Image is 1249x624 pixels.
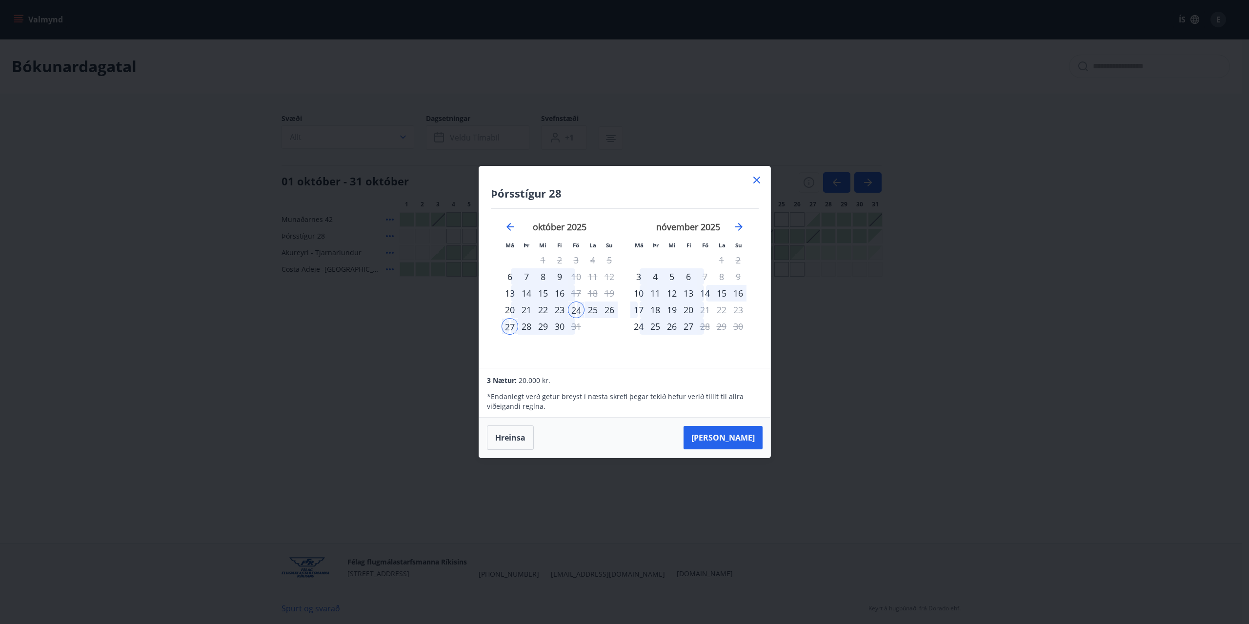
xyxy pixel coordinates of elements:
td: Not available. laugardagur, 11. október 2025 [584,268,601,285]
td: Choose miðvikudagur, 26. nóvember 2025 as your check-in date. It’s available. [664,318,680,335]
td: Not available. laugardagur, 4. október 2025 [584,252,601,268]
div: 18 [647,302,664,318]
div: 15 [713,285,730,302]
td: Choose þriðjudagur, 14. október 2025 as your check-in date. It’s available. [518,285,535,302]
div: Move backward to switch to the previous month. [504,221,516,233]
td: Choose mánudagur, 17. nóvember 2025 as your check-in date. It’s available. [630,302,647,318]
div: Calendar [491,209,759,356]
td: Not available. laugardagur, 1. nóvember 2025 [713,252,730,268]
div: 9 [551,268,568,285]
small: Mi [539,242,546,249]
div: 21 [518,302,535,318]
small: Fö [702,242,708,249]
div: 27 [502,318,518,335]
td: Choose miðvikudagur, 8. október 2025 as your check-in date. It’s available. [535,268,551,285]
td: Choose þriðjudagur, 25. nóvember 2025 as your check-in date. It’s available. [647,318,664,335]
td: Not available. föstudagur, 3. október 2025 [568,252,584,268]
td: Not available. sunnudagur, 5. október 2025 [601,252,618,268]
td: Choose föstudagur, 31. október 2025 as your check-in date. It’s available. [568,318,584,335]
td: Choose mánudagur, 20. október 2025 as your check-in date. It’s available. [502,302,518,318]
button: Hreinsa [487,425,534,450]
div: Aðeins innritun í boði [630,268,647,285]
div: Aðeins innritun í boði [630,318,647,335]
td: Choose sunnudagur, 16. nóvember 2025 as your check-in date. It’s available. [730,285,746,302]
td: Choose miðvikudagur, 12. nóvember 2025 as your check-in date. It’s available. [664,285,680,302]
div: 14 [697,285,713,302]
small: Fi [557,242,562,249]
td: Choose miðvikudagur, 19. nóvember 2025 as your check-in date. It’s available. [664,302,680,318]
td: Not available. fimmtudagur, 2. október 2025 [551,252,568,268]
div: 29 [535,318,551,335]
td: Choose miðvikudagur, 22. október 2025 as your check-in date. It’s available. [535,302,551,318]
h4: Þórsstígur 28 [491,186,759,201]
td: Not available. laugardagur, 29. nóvember 2025 [713,318,730,335]
div: 25 [584,302,601,318]
td: Not available. laugardagur, 8. nóvember 2025 [713,268,730,285]
div: Aðeins útritun í boði [568,285,584,302]
div: 24 [568,302,584,318]
td: Choose þriðjudagur, 21. október 2025 as your check-in date. It’s available. [518,302,535,318]
small: La [719,242,725,249]
div: 16 [730,285,746,302]
div: Aðeins útritun í boði [697,268,713,285]
div: 16 [551,285,568,302]
div: Aðeins útritun í boði [697,302,713,318]
td: Choose fimmtudagur, 16. október 2025 as your check-in date. It’s available. [551,285,568,302]
small: Mi [668,242,676,249]
div: 19 [664,302,680,318]
div: 11 [647,285,664,302]
td: Choose fimmtudagur, 6. nóvember 2025 as your check-in date. It’s available. [680,268,697,285]
td: Choose þriðjudagur, 4. nóvember 2025 as your check-in date. It’s available. [647,268,664,285]
td: Choose mánudagur, 13. október 2025 as your check-in date. It’s available. [502,285,518,302]
small: Fi [686,242,691,249]
td: Not available. laugardagur, 18. október 2025 [584,285,601,302]
small: Su [606,242,613,249]
div: Aðeins útritun í boði [697,318,713,335]
td: Selected. sunnudagur, 26. október 2025 [601,302,618,318]
td: Choose miðvikudagur, 5. nóvember 2025 as your check-in date. It’s available. [664,268,680,285]
td: Choose mánudagur, 10. nóvember 2025 as your check-in date. It’s available. [630,285,647,302]
td: Choose föstudagur, 14. nóvember 2025 as your check-in date. It’s available. [697,285,713,302]
div: 20 [680,302,697,318]
div: 22 [535,302,551,318]
td: Choose föstudagur, 17. október 2025 as your check-in date. It’s available. [568,285,584,302]
small: Þr [653,242,659,249]
div: 15 [535,285,551,302]
small: La [589,242,596,249]
td: Not available. sunnudagur, 30. nóvember 2025 [730,318,746,335]
td: Not available. sunnudagur, 2. nóvember 2025 [730,252,746,268]
td: Choose laugardagur, 15. nóvember 2025 as your check-in date. It’s available. [713,285,730,302]
td: Choose fimmtudagur, 30. október 2025 as your check-in date. It’s available. [551,318,568,335]
div: Aðeins innritun í boði [502,302,518,318]
td: Not available. laugardagur, 22. nóvember 2025 [713,302,730,318]
td: Choose fimmtudagur, 27. nóvember 2025 as your check-in date. It’s available. [680,318,697,335]
div: 17 [630,302,647,318]
div: 27 [680,318,697,335]
div: 7 [518,268,535,285]
div: Aðeins innritun í boði [630,285,647,302]
td: Choose fimmtudagur, 9. október 2025 as your check-in date. It’s available. [551,268,568,285]
td: Choose fimmtudagur, 23. október 2025 as your check-in date. It’s available. [551,302,568,318]
td: Choose miðvikudagur, 29. október 2025 as your check-in date. It’s available. [535,318,551,335]
div: 14 [518,285,535,302]
div: 12 [664,285,680,302]
strong: nóvember 2025 [656,221,720,233]
button: [PERSON_NAME] [684,426,763,449]
td: Selected as end date. mánudagur, 27. október 2025 [502,318,518,335]
td: Not available. miðvikudagur, 1. október 2025 [535,252,551,268]
td: Choose þriðjudagur, 7. október 2025 as your check-in date. It’s available. [518,268,535,285]
td: Choose þriðjudagur, 11. nóvember 2025 as your check-in date. It’s available. [647,285,664,302]
div: 8 [535,268,551,285]
small: Má [505,242,514,249]
div: 5 [664,268,680,285]
td: Choose mánudagur, 6. október 2025 as your check-in date. It’s available. [502,268,518,285]
div: Aðeins innritun í boði [502,285,518,302]
td: Choose mánudagur, 24. nóvember 2025 as your check-in date. It’s available. [630,318,647,335]
td: Choose þriðjudagur, 28. október 2025 as your check-in date. It’s available. [518,318,535,335]
td: Selected. laugardagur, 25. október 2025 [584,302,601,318]
div: 4 [647,268,664,285]
div: 6 [680,268,697,285]
div: Aðeins útritun í boði [568,268,584,285]
td: Choose föstudagur, 7. nóvember 2025 as your check-in date. It’s available. [697,268,713,285]
td: Choose föstudagur, 28. nóvember 2025 as your check-in date. It’s available. [697,318,713,335]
